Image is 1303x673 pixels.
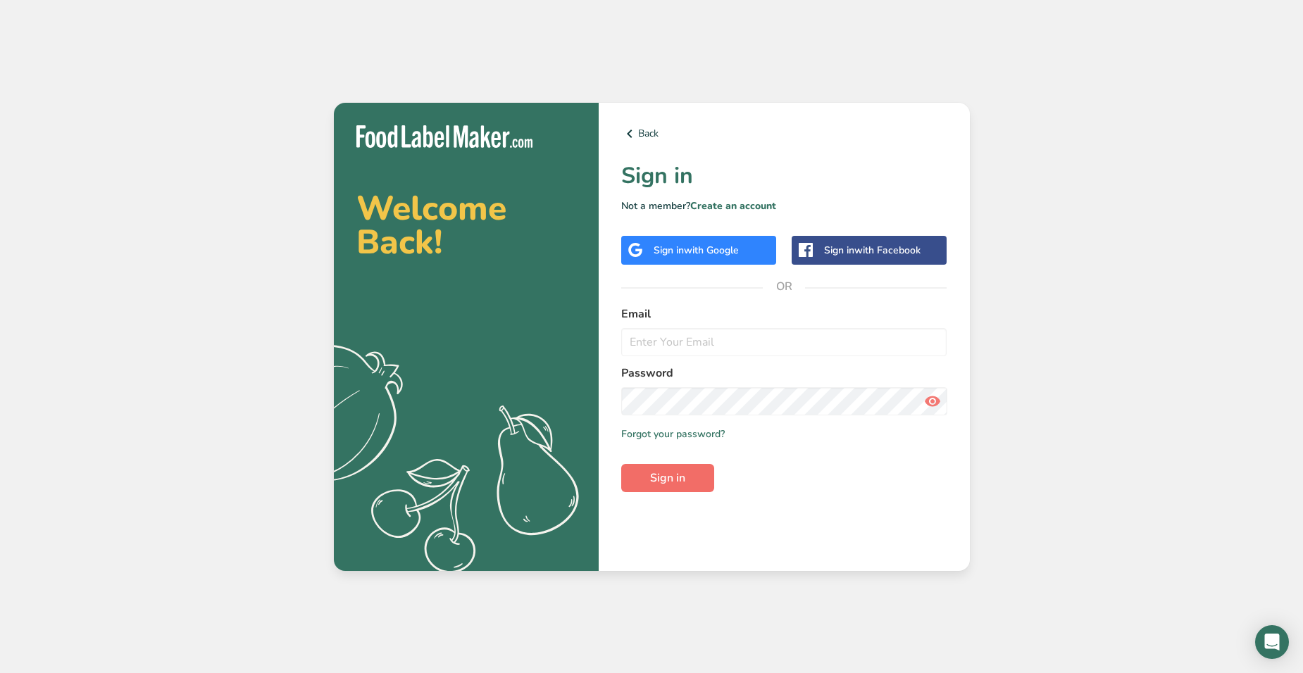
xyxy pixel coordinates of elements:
span: Sign in [650,470,685,486]
a: Forgot your password? [621,427,725,441]
h2: Welcome Back! [356,191,576,259]
a: Create an account [690,199,776,213]
h1: Sign in [621,159,947,193]
label: Email [621,306,947,322]
a: Back [621,125,947,142]
input: Enter Your Email [621,328,947,356]
span: OR [763,265,805,308]
div: Sign in [824,243,921,258]
span: with Google [684,244,739,257]
p: Not a member? [621,199,947,213]
img: Food Label Maker [356,125,532,149]
div: Open Intercom Messenger [1255,625,1289,659]
button: Sign in [621,464,714,492]
label: Password [621,365,947,382]
span: with Facebook [854,244,921,257]
div: Sign in [654,243,739,258]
